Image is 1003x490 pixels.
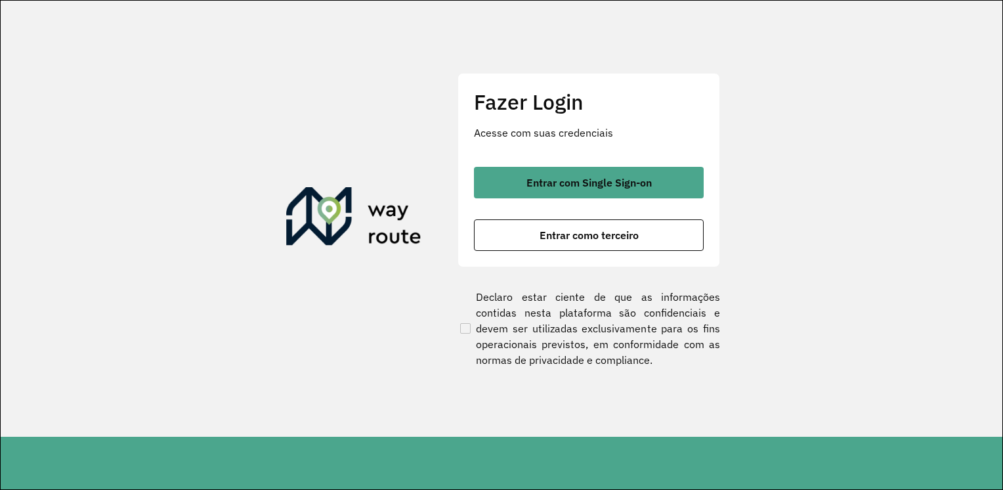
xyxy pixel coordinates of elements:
button: button [474,167,704,198]
p: Acesse com suas credenciais [474,125,704,141]
span: Entrar como terceiro [540,230,639,240]
button: button [474,219,704,251]
img: Roteirizador AmbevTech [286,187,421,250]
span: Entrar com Single Sign-on [526,177,652,188]
h2: Fazer Login [474,89,704,114]
label: Declaro estar ciente de que as informações contidas nesta plataforma são confidenciais e devem se... [458,289,720,368]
